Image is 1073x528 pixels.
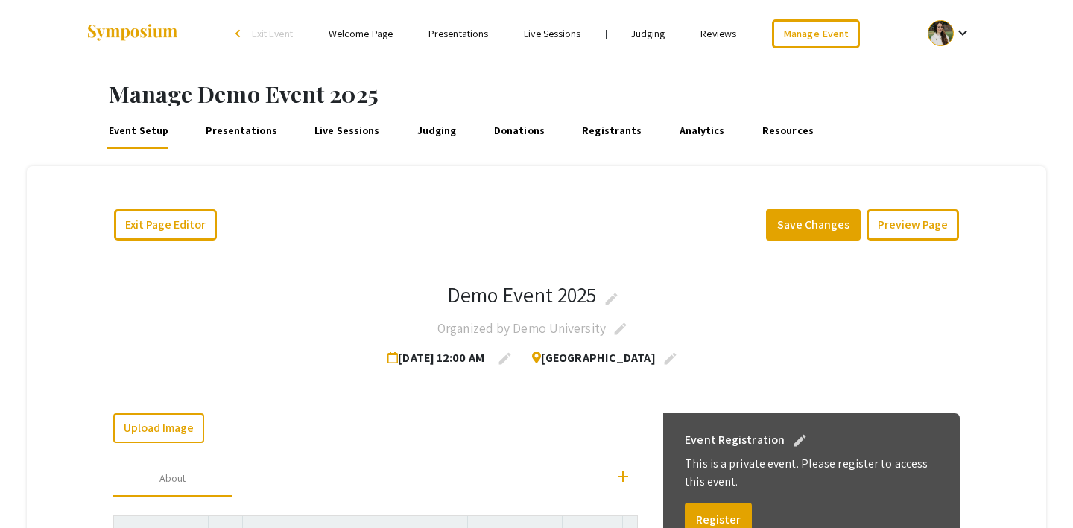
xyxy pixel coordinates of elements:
a: Reviews [700,27,736,40]
mat-icon: edit [791,432,808,450]
div: About [159,471,186,486]
a: Judging [631,27,665,40]
span: [GEOGRAPHIC_DATA] [520,343,656,373]
button: Upload Image [113,413,204,443]
a: Event Setup [106,113,171,149]
a: Resources [759,113,816,149]
button: Expand account dropdown [912,16,987,50]
button: Preview Page [867,209,959,241]
a: Analytics [677,113,727,149]
mat-icon: edit [496,350,514,368]
a: Manage Event [772,19,860,48]
div: arrow_back_ios [235,29,244,38]
p: This is a private event. Please register to access this event. [685,455,938,491]
a: Live Sessions [312,113,383,149]
button: Exit Page Editor [114,209,217,241]
h3: Demo Event 2025 [447,282,597,308]
mat-icon: add [614,468,632,486]
a: Presentations [203,113,280,149]
mat-icon: edit [612,320,630,338]
span: Exit Event [252,27,293,40]
a: Judging [414,113,459,149]
a: Registrants [580,113,645,149]
h1: Manage Demo Event 2025 [109,80,1073,107]
h4: Organized by Demo University [437,314,606,343]
mat-icon: edit [662,350,680,368]
span: [DATE] 12:00 AM [387,343,490,373]
a: Presentations [428,27,488,40]
a: Live Sessions [524,27,580,40]
mat-icon: edit [602,290,620,308]
h6: Event Registration [685,425,785,455]
button: Save Changes [766,209,861,241]
a: Welcome Page [329,27,393,40]
li: | [599,27,613,40]
img: Symposium by ForagerOne [86,23,179,43]
a: Donations [491,113,547,149]
iframe: Chat [11,461,63,517]
mat-icon: Expand account dropdown [954,24,972,42]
